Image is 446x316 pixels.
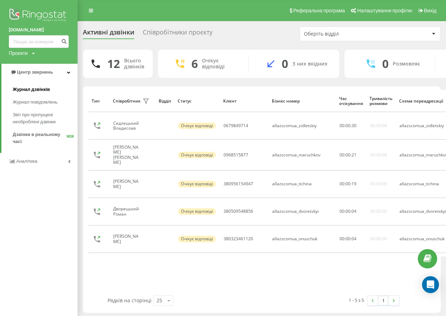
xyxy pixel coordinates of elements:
[393,61,420,67] div: Розмовляє
[346,152,350,158] span: 00
[272,236,317,241] div: allazscomua_onuschuk
[9,26,69,33] a: [DOMAIN_NAME]
[224,153,248,157] div: 0968515877
[112,99,140,104] div: Співробітник
[177,99,216,104] div: Статус
[369,96,392,106] div: Тривалість розмови
[223,99,265,104] div: Клієнт
[224,181,253,186] div: 380956154947
[113,234,141,244] div: [PERSON_NAME]
[346,236,350,242] span: 00
[13,111,74,125] span: Звіт про пропущені необроблені дзвінки
[13,128,78,148] a: Дзвінки в реальному часіNEW
[340,123,356,128] div: : :
[178,152,216,158] div: Очікує відповіді
[13,109,78,128] a: Звіт про пропущені необроблені дзвінки
[224,123,248,128] div: 0679849714
[158,99,171,104] div: Відділ
[340,181,356,186] div: : :
[340,153,356,157] div: : :
[157,297,162,304] div: 25
[282,57,288,70] div: 0
[346,181,350,187] span: 00
[178,181,216,187] div: Очікує відповіді
[16,159,37,164] span: Аналiтика
[424,8,436,13] span: Вихід
[340,208,344,214] span: 00
[9,7,69,25] img: Ringostat logo
[340,209,356,214] div: : :
[340,152,344,158] span: 00
[143,29,213,39] div: Співробітники проєкту
[352,152,356,158] span: 21
[178,123,216,129] div: Очікує відповіді
[113,121,141,131] div: Седлецький Владислав
[346,123,350,129] span: 00
[178,236,216,242] div: Очікує відповіді
[340,236,344,242] span: 00
[352,181,356,187] span: 19
[13,83,78,96] a: Журнал дзвінків
[9,50,28,57] div: Проекти
[272,123,317,128] div: allazscomua_sidletskiy
[202,58,238,70] div: Очікує відповіді
[340,181,344,187] span: 00
[340,123,344,129] span: 00
[340,236,356,241] div: : :
[272,209,319,214] div: allazscomua_dvoretskyi
[124,58,144,70] div: Всього дзвінків
[370,181,387,186] div: 00:00:00
[224,209,253,214] div: 380509548856
[422,276,439,293] div: Open Intercom Messenger
[370,123,387,128] div: 00:00:00
[349,297,364,304] div: 1 - 5 з 5
[271,99,332,104] div: Бізнес номер
[272,181,312,186] div: allazscomua_tichina
[13,96,78,109] a: Журнал повідомлень
[352,236,356,242] span: 04
[370,153,387,157] div: 00:00:00
[1,64,78,81] a: Центр звернень
[113,206,141,217] div: Дворецький Роман
[83,29,134,39] div: Активні дзвінки
[357,8,412,13] span: Налаштування профілю
[13,86,50,93] span: Журнал дзвінків
[113,179,141,189] div: [PERSON_NAME]
[13,131,67,145] span: Дзвінки в реальному часі
[113,145,141,165] div: [PERSON_NAME] [PERSON_NAME]
[346,208,350,214] span: 00
[292,61,328,67] div: З них вхідних
[370,209,387,214] div: 00:00:00
[382,57,389,70] div: 0
[352,123,356,129] span: 30
[92,99,106,104] div: Тип
[272,153,320,157] div: allazscomua_maruchkov
[107,57,120,70] div: 12
[293,8,345,13] span: Реферальна програма
[178,208,216,215] div: Очікує відповіді
[352,208,356,214] span: 04
[191,57,198,70] div: 6
[370,236,387,241] div: 00:00:00
[224,236,253,241] div: 380323461120
[339,96,363,106] div: Час очікування
[13,99,57,106] span: Журнал повідомлень
[304,31,388,37] div: Оберіть відділ
[108,297,152,304] span: Рядків на сторінці
[9,35,69,48] input: Пошук за номером
[17,69,53,75] span: Центр звернень
[378,296,389,305] a: 1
